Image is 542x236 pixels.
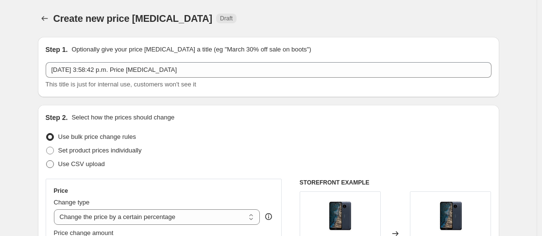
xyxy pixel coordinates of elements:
[58,133,136,140] span: Use bulk price change rules
[321,197,359,236] img: NokiaC20azul_80x.jpg
[46,81,196,88] span: This title is just for internal use, customers won't see it
[220,15,233,22] span: Draft
[46,45,68,54] h2: Step 1.
[300,179,491,186] h6: STOREFRONT EXAMPLE
[53,13,213,24] span: Create new price [MEDICAL_DATA]
[58,160,105,168] span: Use CSV upload
[54,187,68,195] h3: Price
[54,199,90,206] span: Change type
[71,113,174,122] p: Select how the prices should change
[58,147,142,154] span: Set product prices individually
[264,212,273,221] div: help
[431,197,470,236] img: NokiaC20azul_80x.jpg
[46,62,491,78] input: 30% off holiday sale
[38,12,51,25] button: Price change jobs
[46,113,68,122] h2: Step 2.
[71,45,311,54] p: Optionally give your price [MEDICAL_DATA] a title (eg "March 30% off sale on boots")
